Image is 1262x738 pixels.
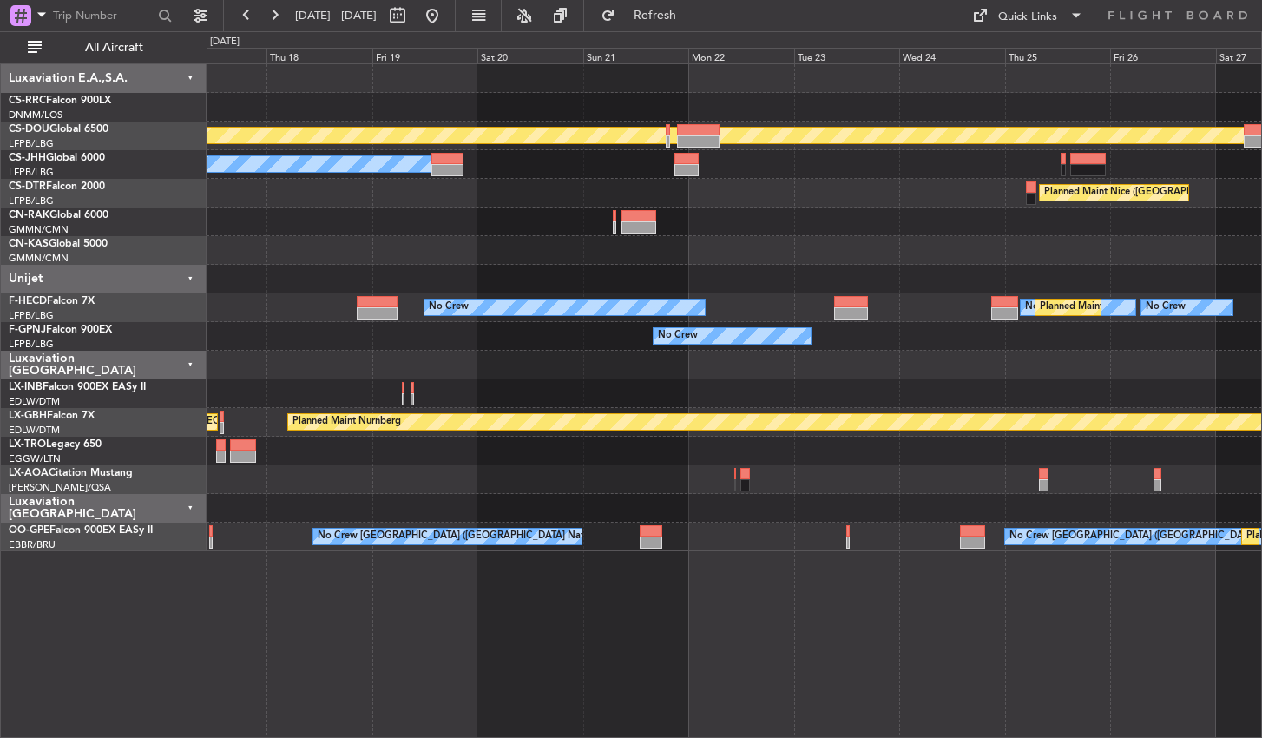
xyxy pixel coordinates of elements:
[292,409,401,435] div: Planned Maint Nurnberg
[266,48,372,63] div: Thu 18
[45,42,183,54] span: All Aircraft
[9,468,49,478] span: LX-AOA
[9,153,46,163] span: CS-JHH
[963,2,1092,30] button: Quick Links
[9,181,105,192] a: CS-DTRFalcon 2000
[619,10,692,22] span: Refresh
[9,481,111,494] a: [PERSON_NAME]/QSA
[9,181,46,192] span: CS-DTR
[9,153,105,163] a: CS-JHHGlobal 6000
[9,452,61,465] a: EGGW/LTN
[9,252,69,265] a: GMMN/CMN
[161,48,267,63] div: Wed 17
[1005,48,1111,63] div: Thu 25
[1110,48,1216,63] div: Fri 26
[9,239,49,249] span: CN-KAS
[1146,294,1186,320] div: No Crew
[688,48,794,63] div: Mon 22
[998,9,1057,26] div: Quick Links
[477,48,583,63] div: Sat 20
[9,525,49,536] span: OO-GPE
[9,210,108,221] a: CN-RAKGlobal 6000
[9,468,133,478] a: LX-AOACitation Mustang
[593,2,697,30] button: Refresh
[9,395,60,408] a: EDLW/DTM
[658,323,698,349] div: No Crew
[9,210,49,221] span: CN-RAK
[53,3,153,29] input: Trip Number
[9,325,46,335] span: F-GPNJ
[583,48,689,63] div: Sun 21
[9,296,47,306] span: F-HECD
[9,124,108,135] a: CS-DOUGlobal 6500
[9,411,47,421] span: LX-GBH
[9,309,54,322] a: LFPB/LBG
[794,48,900,63] div: Tue 23
[9,439,102,450] a: LX-TROLegacy 650
[9,424,60,437] a: EDLW/DTM
[9,194,54,208] a: LFPB/LBG
[9,538,56,551] a: EBBR/BRU
[9,109,62,122] a: DNMM/LOS
[9,296,95,306] a: F-HECDFalcon 7X
[372,48,478,63] div: Fri 19
[9,124,49,135] span: CS-DOU
[210,35,240,49] div: [DATE]
[429,294,469,320] div: No Crew
[19,34,188,62] button: All Aircraft
[9,439,46,450] span: LX-TRO
[9,525,153,536] a: OO-GPEFalcon 900EX EASy II
[9,96,46,106] span: CS-RRC
[295,8,377,23] span: [DATE] - [DATE]
[9,338,54,351] a: LFPB/LBG
[1044,180,1238,206] div: Planned Maint Nice ([GEOGRAPHIC_DATA])
[9,382,146,392] a: LX-INBFalcon 900EX EASy II
[9,325,112,335] a: F-GPNJFalcon 900EX
[1025,294,1065,320] div: No Crew
[318,524,608,550] div: No Crew [GEOGRAPHIC_DATA] ([GEOGRAPHIC_DATA] National)
[9,239,108,249] a: CN-KASGlobal 5000
[899,48,1005,63] div: Wed 24
[9,137,54,150] a: LFPB/LBG
[9,96,111,106] a: CS-RRCFalcon 900LX
[9,382,43,392] span: LX-INB
[9,411,95,421] a: LX-GBHFalcon 7X
[9,223,69,236] a: GMMN/CMN
[9,166,54,179] a: LFPB/LBG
